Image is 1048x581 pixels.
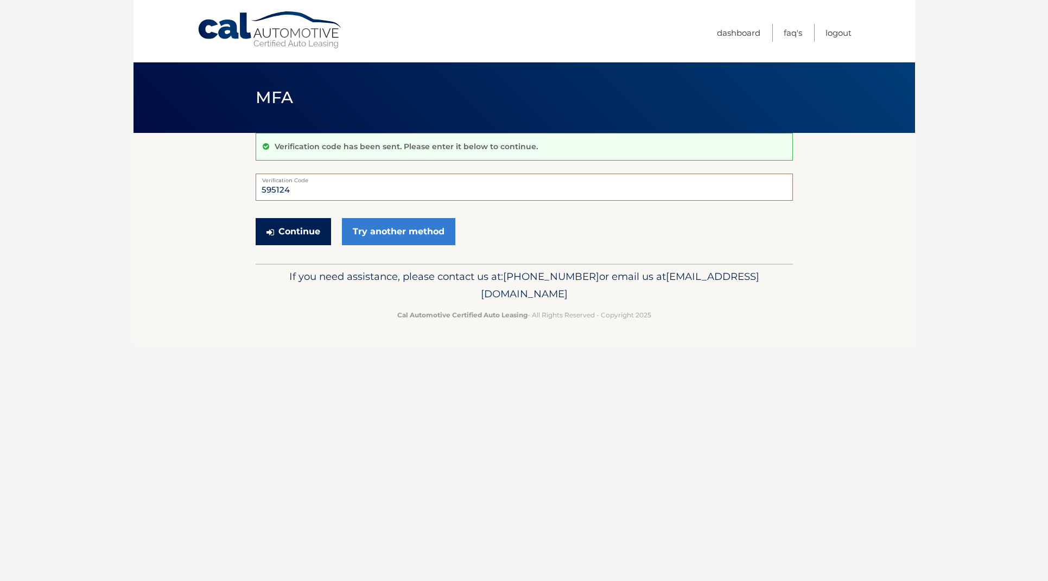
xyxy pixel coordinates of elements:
[256,174,793,182] label: Verification Code
[825,24,852,42] a: Logout
[717,24,760,42] a: Dashboard
[275,142,538,151] p: Verification code has been sent. Please enter it below to continue.
[256,174,793,201] input: Verification Code
[263,268,786,303] p: If you need assistance, please contact us at: or email us at
[342,218,455,245] a: Try another method
[503,270,599,283] span: [PHONE_NUMBER]
[197,11,344,49] a: Cal Automotive
[256,218,331,245] button: Continue
[263,309,786,321] p: - All Rights Reserved - Copyright 2025
[397,311,528,319] strong: Cal Automotive Certified Auto Leasing
[481,270,759,300] span: [EMAIL_ADDRESS][DOMAIN_NAME]
[256,87,294,107] span: MFA
[784,24,802,42] a: FAQ's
